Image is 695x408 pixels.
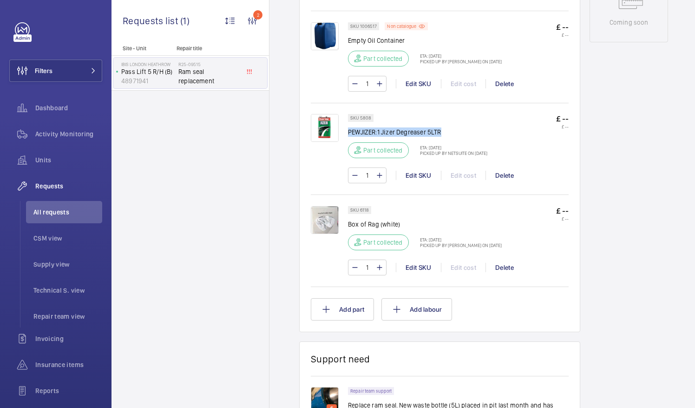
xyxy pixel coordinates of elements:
[556,124,569,129] p: £ --
[35,181,102,191] span: Requests
[414,237,502,242] p: ETA: [DATE]
[348,220,502,229] p: Box of Rag (white)
[556,206,569,216] p: £ --
[111,45,173,52] p: Site - Unit
[311,22,339,50] img: UYNk29N5pY76NQkCPsDr40r156kwUnDLqm49UQjdOGwm3s6h.png
[396,263,441,272] div: Edit SKU
[610,18,649,27] p: Coming soon
[35,66,52,75] span: Filters
[414,59,502,64] p: Picked up by [PERSON_NAME] on [DATE]
[485,79,523,88] div: Delete
[350,389,392,393] p: Repair team support
[33,286,102,295] span: Technical S. view
[556,32,569,38] p: £ --
[35,103,102,113] span: Dashboard
[350,208,369,212] p: SKU 6118
[35,155,102,165] span: Units
[121,76,175,86] p: 48971941
[311,206,339,234] img: CyGN8isxz7QkEUaQJQsTMP6vl0kuN2JNsz_NomaXyWx4TYob.png
[33,207,102,217] span: All requests
[414,150,487,156] p: Picked up by NetSuite on [DATE]
[123,15,180,27] span: Requests list
[9,60,102,82] button: Filters
[556,114,569,124] p: £ --
[348,127,487,137] p: PEWJIZER:1 Jizer Degreaser 5LTR
[485,263,523,272] div: Delete
[396,79,441,88] div: Edit SKU
[387,25,416,28] p: Non catalogue
[414,53,502,59] p: ETA: [DATE]
[363,54,403,63] p: Part collected
[33,260,102,269] span: Supply view
[350,25,377,28] p: SKU 1006517
[35,360,102,369] span: Insurance items
[121,61,175,67] p: IBIS LONDON HEATHROW
[35,334,102,343] span: Invoicing
[556,22,569,32] p: £ --
[35,129,102,139] span: Activity Monitoring
[311,298,374,321] button: Add part
[348,36,502,45] p: Empty Oil Container
[350,116,371,120] p: SKU 5808
[414,242,502,248] p: Picked up by [PERSON_NAME] on [DATE]
[396,171,441,180] div: Edit SKU
[363,238,403,247] p: Part collected
[363,146,403,155] p: Part collected
[485,171,523,180] div: Delete
[178,61,240,67] h2: R25-09515
[33,312,102,321] span: Repair team view
[121,67,175,76] p: Pass Lift 5 R/H (B)
[311,353,370,365] h1: Support need
[177,45,238,52] p: Repair title
[556,216,569,221] p: £ --
[178,67,240,86] span: Ram seal replacement
[414,145,487,150] p: ETA: [DATE]
[311,114,339,142] img: USDRNl_LCxE7Pn28DdDJ1rajod0PF0pfUKCs1wJLjmc2-WsF.jpeg
[381,298,452,321] button: Add labour
[35,386,102,395] span: Reports
[33,234,102,243] span: CSM view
